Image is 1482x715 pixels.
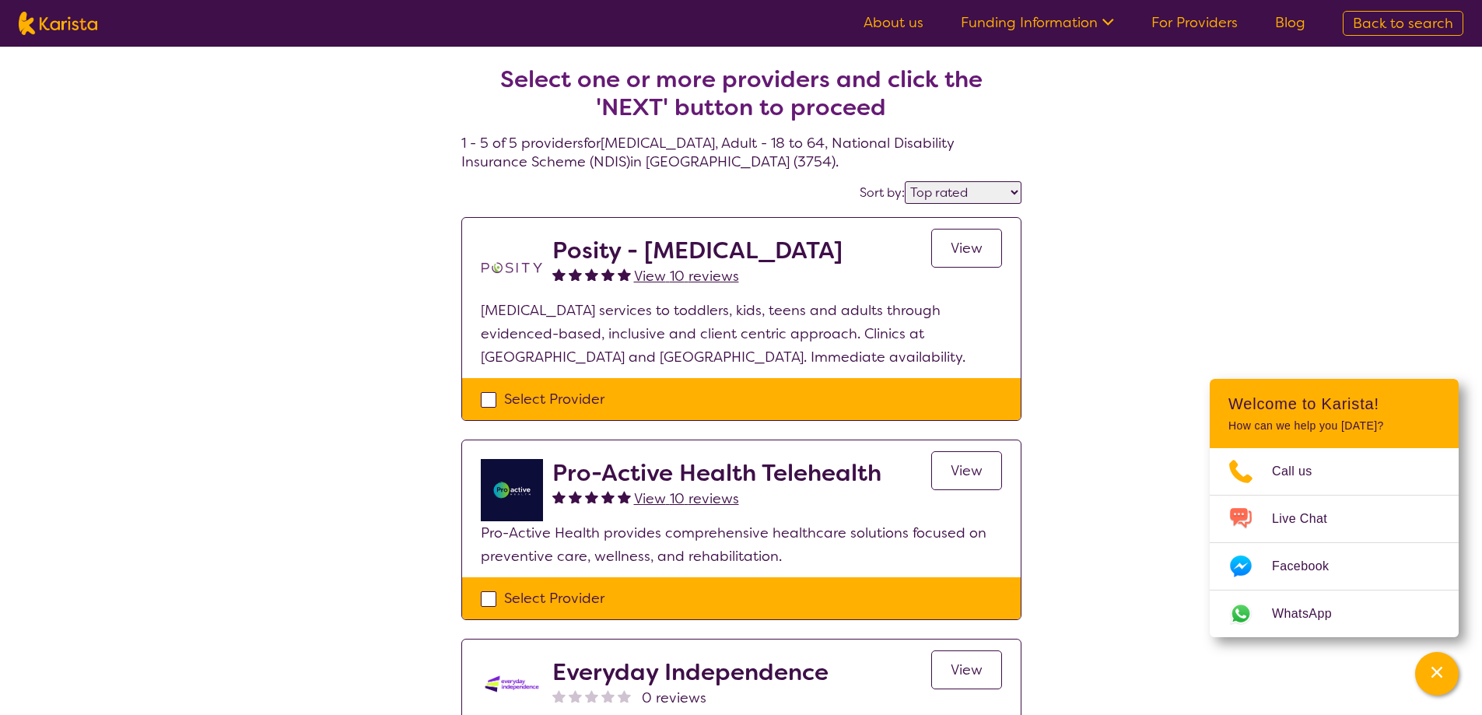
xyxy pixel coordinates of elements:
[481,658,543,710] img: kdssqoqrr0tfqzmv8ac0.png
[634,489,739,508] span: View 10 reviews
[1210,379,1459,637] div: Channel Menu
[1272,602,1351,626] span: WhatsApp
[642,686,706,710] span: 0 reviews
[634,265,739,288] a: View 10 reviews
[585,490,598,503] img: fullstar
[552,268,566,281] img: fullstar
[1272,555,1347,578] span: Facebook
[552,459,881,487] h2: Pro-Active Health Telehealth
[961,13,1114,32] a: Funding Information
[601,490,615,503] img: fullstar
[481,521,1002,568] p: Pro-Active Health provides comprehensive healthcare solutions focused on preventive care, wellnes...
[860,184,905,201] label: Sort by:
[1151,13,1238,32] a: For Providers
[951,661,983,679] span: View
[1272,460,1331,483] span: Call us
[951,239,983,258] span: View
[481,459,543,521] img: ymlb0re46ukcwlkv50cv.png
[1210,448,1459,637] ul: Choose channel
[1353,14,1453,33] span: Back to search
[1343,11,1463,36] a: Back to search
[19,12,97,35] img: Karista logo
[634,487,739,510] a: View 10 reviews
[634,267,739,286] span: View 10 reviews
[1210,591,1459,637] a: Web link opens in a new tab.
[480,65,1003,121] h2: Select one or more providers and click the 'NEXT' button to proceed
[481,299,1002,369] p: [MEDICAL_DATA] services to toddlers, kids, teens and adults through evidenced-based, inclusive an...
[552,490,566,503] img: fullstar
[601,268,615,281] img: fullstar
[569,689,582,703] img: nonereviewstar
[931,650,1002,689] a: View
[618,689,631,703] img: nonereviewstar
[569,268,582,281] img: fullstar
[1272,507,1346,531] span: Live Chat
[461,28,1021,171] h4: 1 - 5 of 5 providers for [MEDICAL_DATA] , Adult - 18 to 64 , National Disability Insurance Scheme...
[552,658,829,686] h2: Everyday Independence
[585,689,598,703] img: nonereviewstar
[552,237,843,265] h2: Posity - [MEDICAL_DATA]
[931,451,1002,490] a: View
[951,461,983,480] span: View
[1228,394,1440,413] h2: Welcome to Karista!
[1275,13,1305,32] a: Blog
[618,490,631,503] img: fullstar
[931,229,1002,268] a: View
[569,490,582,503] img: fullstar
[481,237,543,299] img: t1bslo80pcylnzwjhndq.png
[618,268,631,281] img: fullstar
[552,689,566,703] img: nonereviewstar
[1228,419,1440,433] p: How can we help you [DATE]?
[601,689,615,703] img: nonereviewstar
[585,268,598,281] img: fullstar
[1415,652,1459,696] button: Channel Menu
[864,13,923,32] a: About us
